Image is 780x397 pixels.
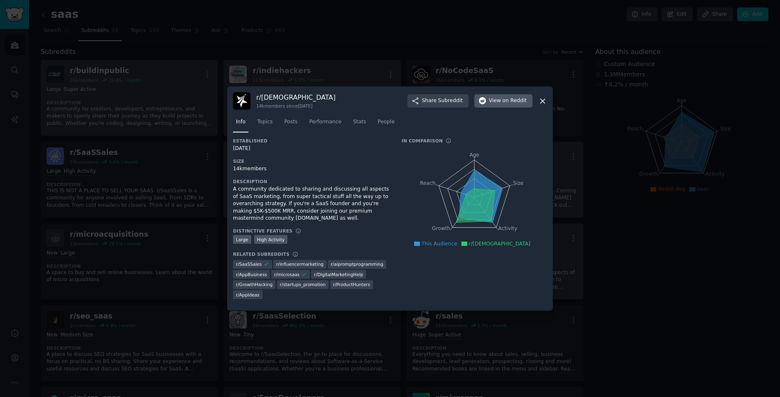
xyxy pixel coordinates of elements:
span: Subreddit [438,97,463,105]
h3: Established [233,138,390,144]
img: SaaSMarketing [233,92,250,110]
div: 14k members since [DATE] [256,103,336,109]
tspan: Size [513,180,523,186]
h3: r/ [DEMOGRAPHIC_DATA] [256,93,336,102]
h3: Size [233,158,390,164]
span: r/ SaaSSales [236,261,262,267]
span: r/ AppBusiness [236,272,267,277]
tspan: Reach [420,180,436,186]
span: Share [422,97,463,105]
tspan: Growth [432,225,450,231]
span: Info [236,118,245,126]
span: r/ microsaas [274,272,299,277]
span: r/ influencermarketing [276,261,324,267]
h3: Description [233,179,390,184]
span: View [489,97,527,105]
tspan: Age [469,152,479,158]
span: r/ AppIdeas [236,292,260,298]
span: Stats [353,118,366,126]
span: This Audience [422,241,457,247]
span: r/[DEMOGRAPHIC_DATA] [469,241,530,247]
span: Performance [309,118,341,126]
div: High Activity [254,235,288,244]
div: 14k members [233,165,390,173]
span: r/ ProductHunters [333,282,370,287]
a: People [375,115,397,132]
span: Posts [284,118,297,126]
button: Viewon Reddit [474,94,532,108]
a: Topics [254,115,275,132]
div: Large [233,235,251,244]
a: Performance [306,115,344,132]
div: [DATE] [233,145,390,152]
h3: In Comparison [402,138,443,144]
span: on Reddit [503,97,527,105]
span: r/ DigitalMarketingHelp [314,272,363,277]
tspan: Activity [498,225,518,231]
div: A community dedicated to sharing and discussing all aspects of SaaS marketing, from super tactica... [233,186,390,222]
span: r/ startups_promotion [280,282,326,287]
a: Info [233,115,248,132]
button: ShareSubreddit [407,94,468,108]
span: r/ GrowthHacking [236,282,272,287]
span: People [378,118,395,126]
h3: Related Subreddits [233,251,289,257]
span: r/ aipromptprogramming [331,261,383,267]
span: Topics [257,118,272,126]
a: Stats [350,115,369,132]
a: Posts [281,115,300,132]
h3: Distinctive Features [233,228,292,234]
